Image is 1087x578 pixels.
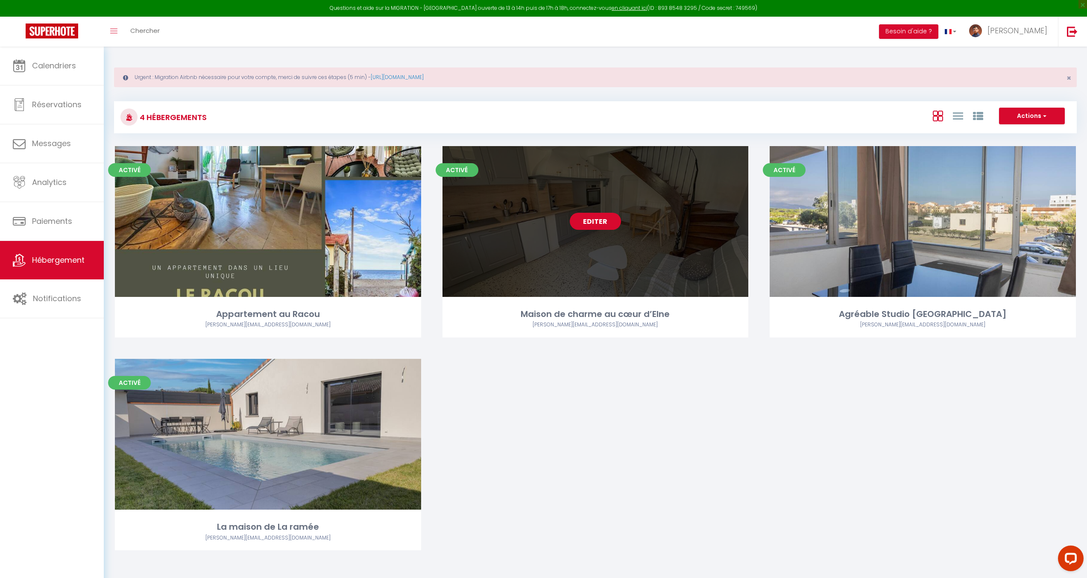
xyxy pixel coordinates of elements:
a: en cliquant ici [612,4,647,12]
span: × [1066,73,1071,83]
span: Calendriers [32,60,76,71]
a: Chercher [124,17,166,47]
a: Editer [242,213,293,230]
button: Close [1066,74,1071,82]
span: Activé [763,163,806,177]
a: ... [PERSON_NAME] [963,17,1058,47]
span: Analytics [32,177,67,188]
span: [PERSON_NAME] [987,25,1047,36]
span: Activé [108,376,151,390]
div: Airbnb [442,321,749,329]
a: Vue en Liste [953,109,963,123]
a: Editer [570,213,621,230]
div: Maison de charme au cœur d’Elne [442,308,749,321]
h3: 4 Hébergements [138,108,207,127]
a: Vue en Box [933,109,943,123]
div: Airbnb [115,534,421,542]
span: Notifications [33,293,81,304]
img: ... [969,24,982,37]
div: Urgent : Migration Airbnb nécessaire pour votre compte, merci de suivre ces étapes (5 min) - [114,67,1077,87]
a: Editer [242,426,293,443]
div: Appartement au Racou [115,308,421,321]
span: Chercher [130,26,160,35]
span: Messages [32,138,71,149]
div: Agréable Studio [GEOGRAPHIC_DATA] [770,308,1076,321]
span: Réservations [32,99,82,110]
img: Super Booking [26,23,78,38]
a: Vue par Groupe [973,109,983,123]
span: Paiements [32,216,72,226]
div: Airbnb [115,321,421,329]
button: Actions [999,108,1065,125]
a: [URL][DOMAIN_NAME] [371,73,424,81]
span: Hébergement [32,255,85,265]
img: logout [1067,26,1078,37]
span: Activé [436,163,478,177]
iframe: LiveChat chat widget [1051,542,1087,578]
a: Editer [897,213,949,230]
span: Activé [108,163,151,177]
div: La maison de La ramée [115,520,421,534]
button: Besoin d'aide ? [879,24,938,39]
div: Airbnb [770,321,1076,329]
